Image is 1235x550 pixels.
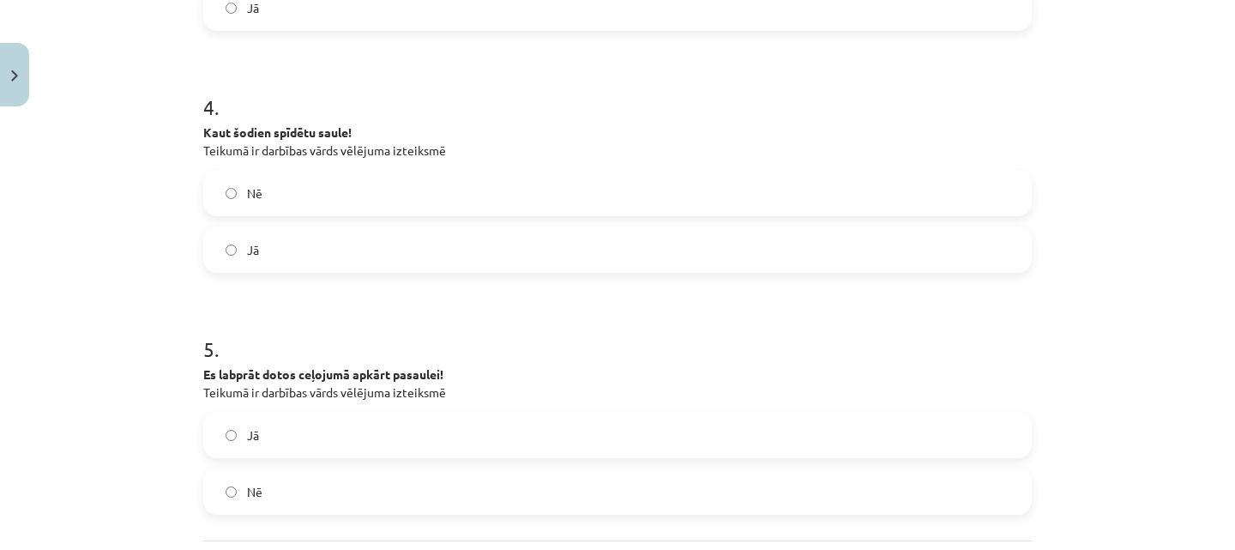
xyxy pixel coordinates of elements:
h1: 4 . [203,65,1032,118]
p: Teikumā ir darbības vārds vēlējuma izteiksmē [203,124,1032,160]
span: Jā [247,241,259,259]
h1: 5 . [203,307,1032,360]
span: Nē [247,483,262,501]
p: Teikumā ir darbības vārds vēlējuma izteiksmē [203,366,1032,402]
input: Jā [226,3,237,14]
input: Nē [226,188,237,199]
input: Jā [226,430,237,441]
input: Jā [226,245,237,256]
img: icon-close-lesson-0947bae3869378f0d4975bcd49f059093ad1ed9edebbc8119c70593378902aed.svg [11,70,18,82]
input: Nē [226,487,237,498]
span: Nē [247,184,262,202]
strong: Kaut šodien spīdētu saule! [203,124,352,140]
span: Jā [247,426,259,444]
strong: Es labprāt dotos ceļojumā apkārt pasaulei! [203,366,443,382]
